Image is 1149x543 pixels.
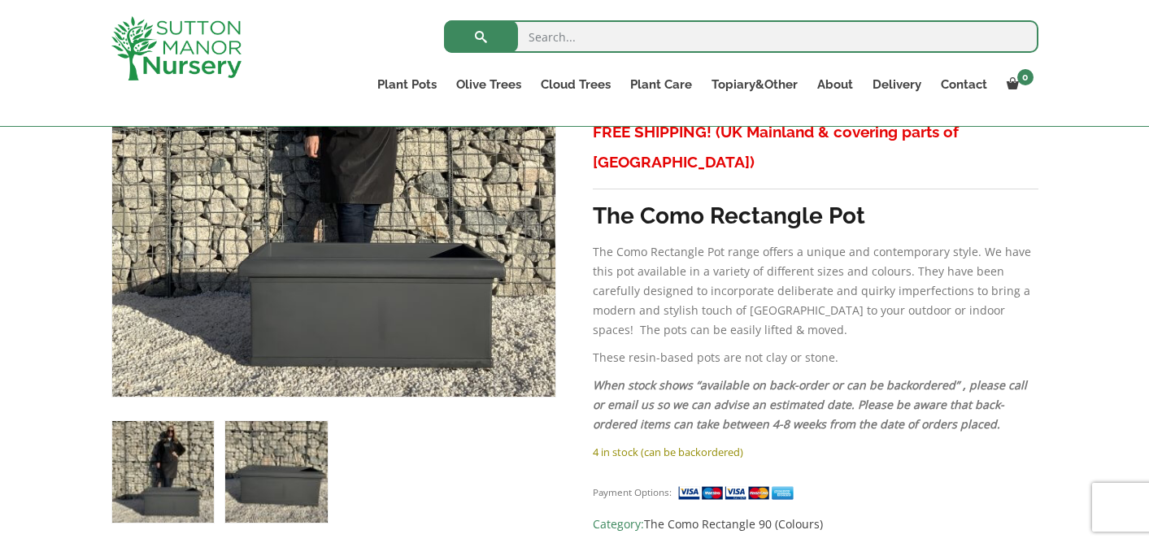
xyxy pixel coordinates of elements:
[111,16,242,80] img: logo
[593,348,1038,367] p: These resin-based pots are not clay or stone.
[997,73,1038,96] a: 0
[931,73,997,96] a: Contact
[368,73,446,96] a: Plant Pots
[677,484,799,502] img: payment supported
[644,516,823,532] a: The Como Rectangle 90 (Colours)
[593,515,1038,534] span: Category:
[593,117,1038,177] h3: FREE SHIPPING! (UK Mainland & covering parts of [GEOGRAPHIC_DATA])
[1017,69,1034,85] span: 0
[807,73,863,96] a: About
[112,421,214,523] img: The Como Rectangle Pot 90 Colour Charcoal
[620,73,702,96] a: Plant Care
[702,73,807,96] a: Topiary&Other
[446,73,531,96] a: Olive Trees
[863,73,931,96] a: Delivery
[531,73,620,96] a: Cloud Trees
[593,377,1027,432] em: When stock shows “available on back-order or can be backordered” , please call or email us so we ...
[593,242,1038,340] p: The Como Rectangle Pot range offers a unique and contemporary style. We have this pot available i...
[225,421,327,523] img: The Como Rectangle Pot 90 Colour Charcoal - Image 2
[444,20,1038,53] input: Search...
[593,442,1038,462] p: 4 in stock (can be backordered)
[593,486,672,498] small: Payment Options:
[593,202,865,229] strong: The Como Rectangle Pot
